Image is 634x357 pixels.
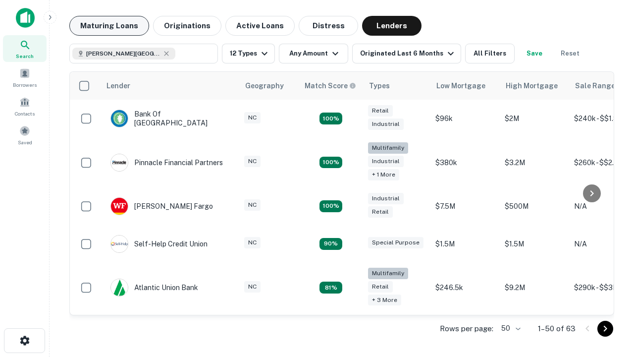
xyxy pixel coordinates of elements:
[500,72,569,100] th: High Mortgage
[225,16,295,36] button: Active Loans
[110,197,213,215] div: [PERSON_NAME] Fargo
[3,35,47,62] a: Search
[430,187,500,225] td: $7.5M
[368,268,408,279] div: Multifamily
[538,323,576,335] p: 1–50 of 63
[368,237,423,248] div: Special Purpose
[430,100,500,137] td: $96k
[368,105,393,117] div: Retail
[110,279,198,297] div: Atlantic Union Bank
[244,199,261,211] div: NC
[360,48,457,59] div: Originated Last 6 Months
[86,49,160,58] span: [PERSON_NAME][GEOGRAPHIC_DATA], [GEOGRAPHIC_DATA]
[519,44,550,63] button: Save your search to get updates of matches that match your search criteria.
[299,72,363,100] th: Capitalize uses an advanced AI algorithm to match your search with the best lender. The match sco...
[430,72,500,100] th: Low Mortgage
[500,263,569,313] td: $9.2M
[244,112,261,123] div: NC
[319,238,342,250] div: Matching Properties: 11, hasApolloMatch: undefined
[153,16,221,36] button: Originations
[305,80,354,91] h6: Match Score
[101,72,239,100] th: Lender
[363,72,430,100] th: Types
[244,156,261,167] div: NC
[500,100,569,137] td: $2M
[222,44,275,63] button: 12 Types
[597,321,613,337] button: Go to next page
[244,281,261,293] div: NC
[3,64,47,91] a: Borrowers
[319,200,342,212] div: Matching Properties: 14, hasApolloMatch: undefined
[319,113,342,124] div: Matching Properties: 15, hasApolloMatch: undefined
[368,142,408,154] div: Multifamily
[430,225,500,263] td: $1.5M
[3,93,47,119] a: Contacts
[368,281,393,293] div: Retail
[369,80,390,92] div: Types
[13,81,37,89] span: Borrowers
[305,80,356,91] div: Capitalize uses an advanced AI algorithm to match your search with the best lender. The match sco...
[368,193,404,204] div: Industrial
[18,138,32,146] span: Saved
[279,44,348,63] button: Any Amount
[111,198,128,215] img: picture
[111,154,128,171] img: picture
[368,169,399,180] div: + 1 more
[16,52,34,60] span: Search
[319,282,342,294] div: Matching Properties: 10, hasApolloMatch: undefined
[368,295,401,306] div: + 3 more
[440,323,493,335] p: Rows per page:
[430,263,500,313] td: $246.5k
[239,72,299,100] th: Geography
[111,236,128,252] img: picture
[245,80,284,92] div: Geography
[319,157,342,169] div: Matching Properties: 22, hasApolloMatch: undefined
[368,119,404,130] div: Industrial
[15,110,35,118] span: Contacts
[244,237,261,248] div: NC
[500,137,569,187] td: $3.2M
[368,156,404,167] div: Industrial
[110,154,223,172] div: Pinnacle Financial Partners
[106,80,130,92] div: Lender
[111,279,128,296] img: picture
[16,8,35,28] img: capitalize-icon.png
[368,206,393,218] div: Retail
[554,44,586,63] button: Reset
[3,121,47,148] a: Saved
[497,321,522,336] div: 50
[352,44,461,63] button: Originated Last 6 Months
[110,110,229,127] div: Bank Of [GEOGRAPHIC_DATA]
[299,16,358,36] button: Distress
[500,225,569,263] td: $1.5M
[110,235,208,253] div: Self-help Credit Union
[575,80,615,92] div: Sale Range
[436,80,485,92] div: Low Mortgage
[584,246,634,294] iframe: Chat Widget
[430,137,500,187] td: $380k
[69,16,149,36] button: Maturing Loans
[500,187,569,225] td: $500M
[506,80,558,92] div: High Mortgage
[362,16,422,36] button: Lenders
[465,44,515,63] button: All Filters
[111,110,128,127] img: picture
